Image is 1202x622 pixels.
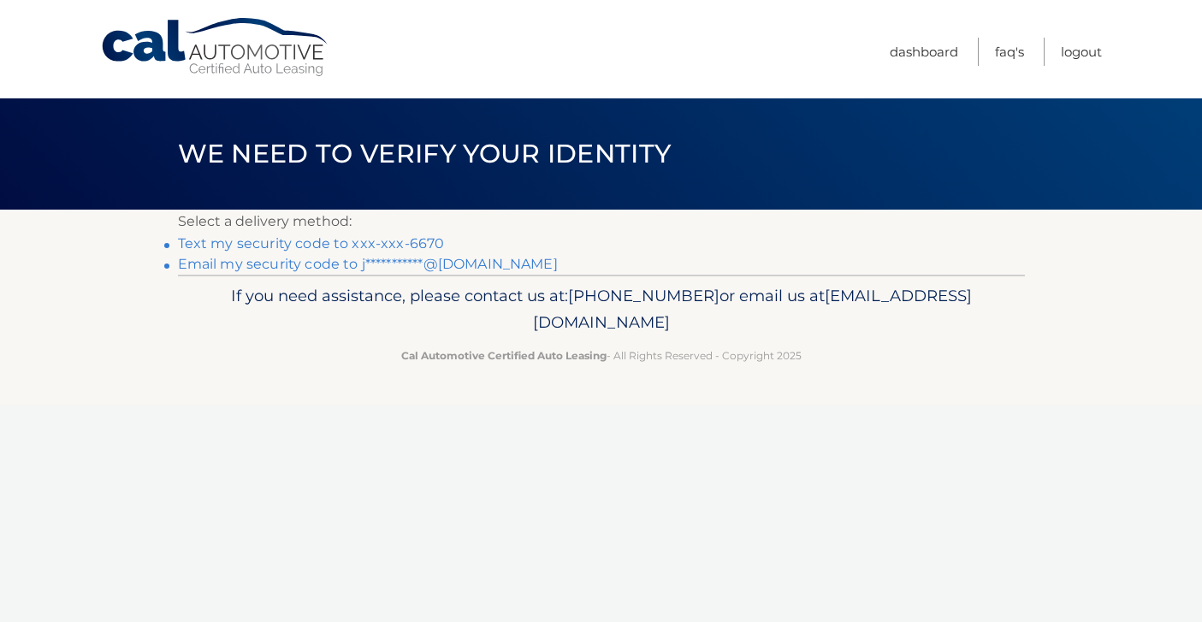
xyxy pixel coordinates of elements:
p: Select a delivery method: [178,210,1025,234]
p: - All Rights Reserved - Copyright 2025 [189,347,1014,364]
a: FAQ's [995,38,1024,66]
strong: Cal Automotive Certified Auto Leasing [401,349,607,362]
span: We need to verify your identity [178,138,672,169]
a: Dashboard [890,38,958,66]
a: Text my security code to xxx-xxx-6670 [178,235,445,252]
a: Cal Automotive [100,17,331,78]
a: Logout [1061,38,1102,66]
p: If you need assistance, please contact us at: or email us at [189,282,1014,337]
span: [PHONE_NUMBER] [568,286,719,305]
